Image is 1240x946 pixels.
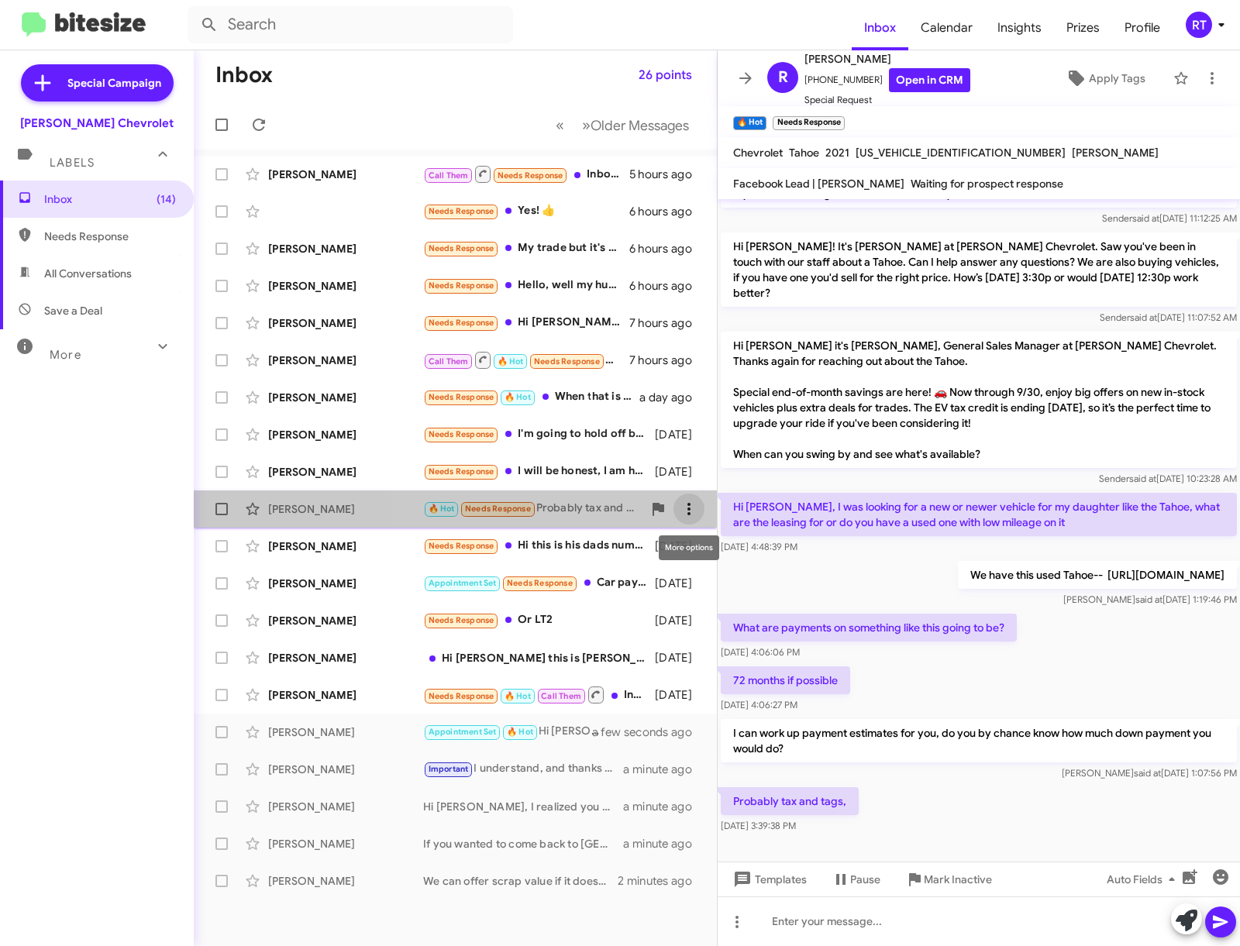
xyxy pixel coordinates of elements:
span: 🔥 Hot [507,727,533,737]
span: said at [1134,767,1161,779]
span: Waiting for prospect response [911,177,1063,191]
p: 72 months if possible [721,666,850,694]
span: Special Campaign [67,75,161,91]
button: 26 points [626,61,704,89]
div: a minute ago [623,762,704,777]
p: We have this used Tahoe-- [URL][DOMAIN_NAME] [958,561,1237,589]
div: [DATE] [655,687,704,703]
a: Special Campaign [21,64,174,101]
small: Needs Response [773,116,844,130]
span: Needs Response [465,504,531,514]
span: [DATE] 4:48:39 PM [721,541,797,552]
span: Pause [850,865,880,893]
div: [PERSON_NAME] [268,613,423,628]
div: [PERSON_NAME] [268,538,423,554]
span: Needs Response [429,243,494,253]
p: What are payments on something like this going to be? [721,614,1017,642]
div: [PERSON_NAME] [268,650,423,666]
span: Needs Response [429,280,494,291]
span: Labels [50,156,95,170]
span: R [778,65,788,90]
span: Needs Response [44,229,176,244]
div: [PERSON_NAME] [268,278,423,294]
span: 26 points [639,61,692,89]
span: 🔥 Hot [429,504,455,514]
div: Probably tax and tags, [423,500,642,518]
span: Chevrolet [733,146,783,160]
a: Inbox [852,5,908,50]
div: I will be honest, I am hard of hearing, so coming into the showroom to discuss the deal is very d... [423,463,655,480]
button: Auto Fields [1094,865,1193,893]
div: [PERSON_NAME] [268,353,423,368]
div: My trade but it's okay because I really don't want to trade it [423,239,629,257]
span: Needs Response [429,615,494,625]
span: Needs Response [429,318,494,328]
a: Calendar [908,5,985,50]
div: [DATE] [655,427,704,442]
div: Inbound Call [423,350,629,370]
a: Profile [1112,5,1173,50]
div: If you wanted to come back to [GEOGRAPHIC_DATA], no problem [423,836,623,851]
div: [PERSON_NAME] [268,427,423,442]
div: 6 hours ago [629,241,704,256]
div: a minute ago [623,799,704,814]
span: [PERSON_NAME] [1072,146,1159,160]
span: Call Them [541,691,581,701]
div: Yes! 👍 [423,202,629,220]
button: Templates [718,865,819,893]
div: We can offer scrap value if it doesn't run, current scrap is $300. [423,873,618,889]
span: Needs Response [429,429,494,439]
span: [US_VEHICLE_IDENTIFICATION_NUMBER] [856,146,1066,160]
small: 🔥 Hot [733,116,766,130]
span: 🔥 Hot [498,356,524,366]
span: Call Them [429,356,469,366]
span: More [50,348,81,362]
div: Hi this is his dads number. I'll check with him. [PERSON_NAME] is [DEMOGRAPHIC_DATA] and looking ... [423,537,655,555]
div: [DATE] [655,576,704,591]
span: [PHONE_NUMBER] [804,68,970,92]
div: [DATE] [655,464,704,480]
div: [DATE] [655,650,704,666]
span: 🔥 Hot [505,691,531,701]
div: a few seconds ago [611,724,704,740]
span: Needs Response [534,356,600,366]
span: Needs Response [498,170,563,181]
div: a day ago [639,390,704,405]
div: [PERSON_NAME] [268,390,423,405]
span: said at [1135,593,1162,605]
div: Inbound Call [423,685,655,704]
span: Sender [DATE] 10:23:28 AM [1099,473,1237,484]
div: 6 hours ago [629,278,704,294]
button: Mark Inactive [893,865,1004,893]
div: I understand, and thanks for getting back to me. Unfortunately, 0% is a manufacturer special that... [423,760,623,778]
div: More options [659,535,719,560]
div: 7 hours ago [629,315,704,331]
span: Needs Response [429,466,494,476]
div: RT [1186,12,1212,38]
span: Tahoe [789,146,819,160]
span: Mark Inactive [924,865,992,893]
div: Hi [PERSON_NAME]. Yep, everything was great, [PERSON_NAME] was very helpful and we may be back to... [423,314,629,332]
div: Hello, well my husband ran the numbers when we got home & it was still quite expensive... wasn't ... [423,277,629,294]
p: Probably tax and tags, [721,787,859,815]
span: Inbox [44,191,176,207]
span: All Conversations [44,266,132,281]
a: Insights [985,5,1054,50]
span: Appointment Set [429,578,497,588]
span: [DATE] 4:06:27 PM [721,699,797,710]
div: a minute ago [623,836,704,851]
h1: Inbox [215,63,273,88]
button: Previous [546,109,573,141]
span: [DATE] 4:06:06 PM [721,646,800,658]
div: 2 minutes ago [618,873,704,889]
p: Hi [PERSON_NAME]! It's [PERSON_NAME] at [PERSON_NAME] Chevrolet. Saw you've been in touch with ou... [721,232,1237,307]
div: 7 hours ago [629,353,704,368]
div: 5 hours ago [629,167,704,182]
span: [PERSON_NAME] [804,50,970,68]
button: Apply Tags [1044,64,1166,92]
div: [DATE] [655,613,704,628]
span: said at [1129,473,1156,484]
p: I can work up payment estimates for you, do you by chance know how much down payment you would do? [721,719,1237,762]
span: Needs Response [507,578,573,588]
div: [PERSON_NAME] [268,762,423,777]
